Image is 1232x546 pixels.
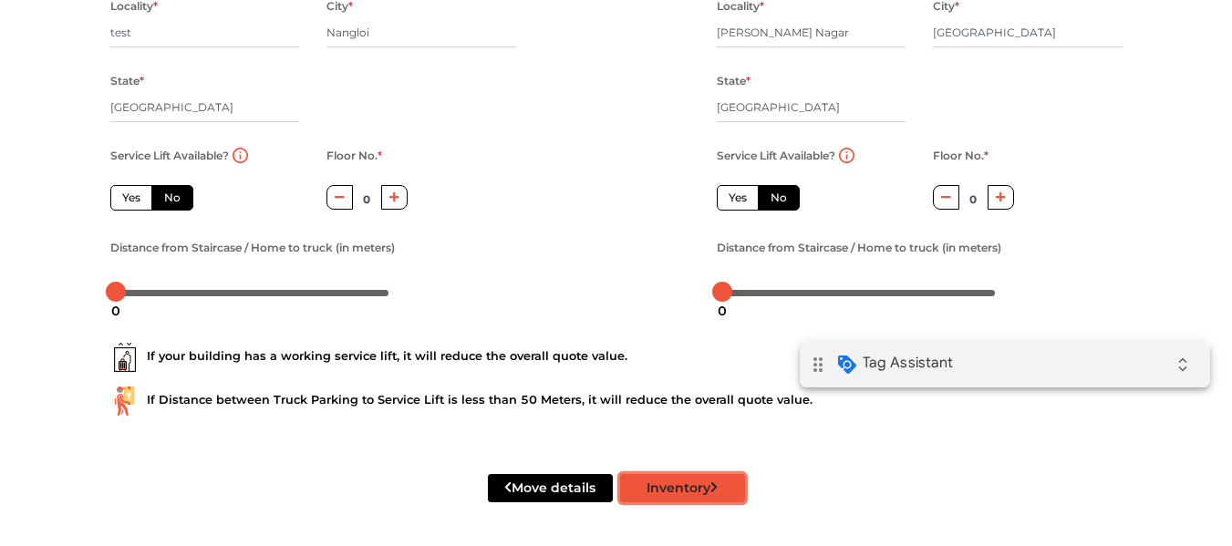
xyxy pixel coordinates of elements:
[110,69,144,93] label: State
[933,144,989,168] label: Floor No.
[365,5,401,41] i: Collapse debug badge
[620,474,745,502] button: Inventory
[110,185,152,211] label: Yes
[717,144,835,168] label: Service Lift Available?
[110,343,1123,372] div: If your building has a working service lift, it will reduce the overall quote value.
[110,144,229,168] label: Service Lift Available?
[758,185,800,211] label: No
[488,474,613,502] button: Move details
[110,343,140,372] img: ...
[110,386,140,416] img: ...
[710,295,734,326] div: 0
[110,386,1123,416] div: If Distance between Truck Parking to Service Lift is less than 50 Meters, it will reduce the over...
[717,185,759,211] label: Yes
[326,144,382,168] label: Floor No.
[110,236,395,260] label: Distance from Staircase / Home to truck (in meters)
[717,69,751,93] label: State
[63,12,153,30] span: Tag Assistant
[717,236,1001,260] label: Distance from Staircase / Home to truck (in meters)
[104,295,128,326] div: 0
[151,185,193,211] label: No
